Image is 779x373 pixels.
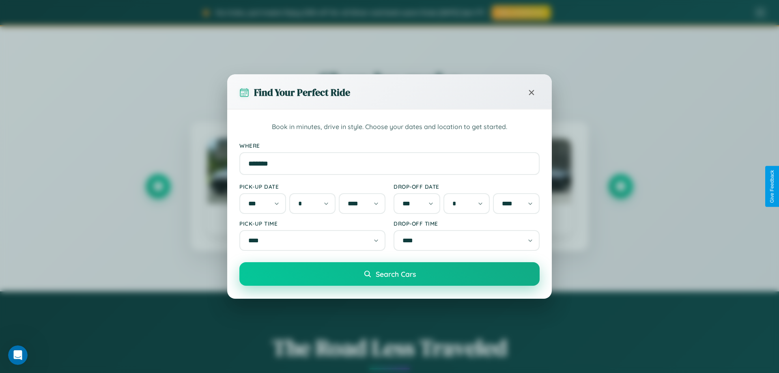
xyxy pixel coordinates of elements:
button: Search Cars [239,262,540,286]
label: Pick-up Date [239,183,385,190]
label: Drop-off Time [394,220,540,227]
label: Drop-off Date [394,183,540,190]
label: Pick-up Time [239,220,385,227]
label: Where [239,142,540,149]
p: Book in minutes, drive in style. Choose your dates and location to get started. [239,122,540,132]
span: Search Cars [376,270,416,278]
h3: Find Your Perfect Ride [254,86,350,99]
